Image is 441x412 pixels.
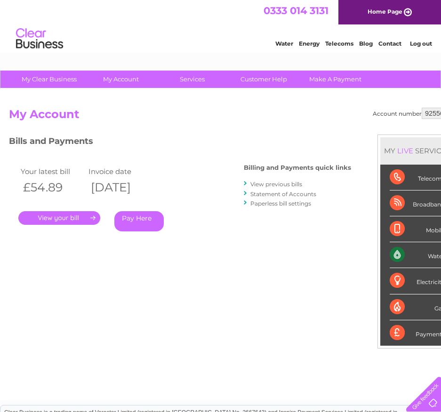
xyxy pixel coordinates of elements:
[264,5,329,16] a: 0333 014 3131
[359,40,373,47] a: Blog
[18,178,86,197] th: £54.89
[410,40,432,47] a: Log out
[395,146,415,155] div: LIVE
[86,178,154,197] th: [DATE]
[275,40,293,47] a: Water
[225,71,303,88] a: Customer Help
[86,165,154,178] td: Invoice date
[16,24,64,53] img: logo.png
[82,71,160,88] a: My Account
[250,190,316,198] a: Statement of Accounts
[250,200,311,207] a: Paperless bill settings
[325,40,353,47] a: Telecoms
[114,211,164,231] a: Pay Here
[9,135,351,151] h3: Bills and Payments
[244,164,351,171] h4: Billing and Payments quick links
[18,211,100,225] a: .
[299,40,320,47] a: Energy
[250,181,302,188] a: View previous bills
[10,71,88,88] a: My Clear Business
[153,71,231,88] a: Services
[297,71,374,88] a: Make A Payment
[18,165,86,178] td: Your latest bill
[378,40,401,47] a: Contact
